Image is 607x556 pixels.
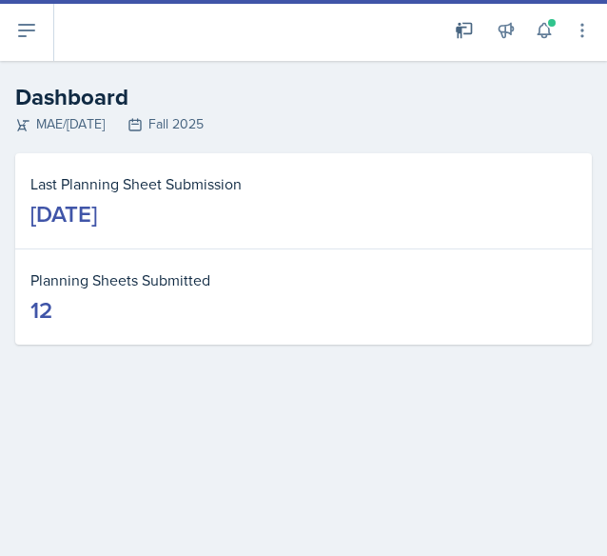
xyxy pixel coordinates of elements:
div: MAE/[DATE] Fall 2025 [15,114,592,134]
div: 12 [30,295,52,326]
dt: Planning Sheets Submitted [30,268,577,291]
div: [DATE] [30,199,97,229]
h2: Dashboard [15,80,592,114]
dt: Last Planning Sheet Submission [30,172,577,195]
